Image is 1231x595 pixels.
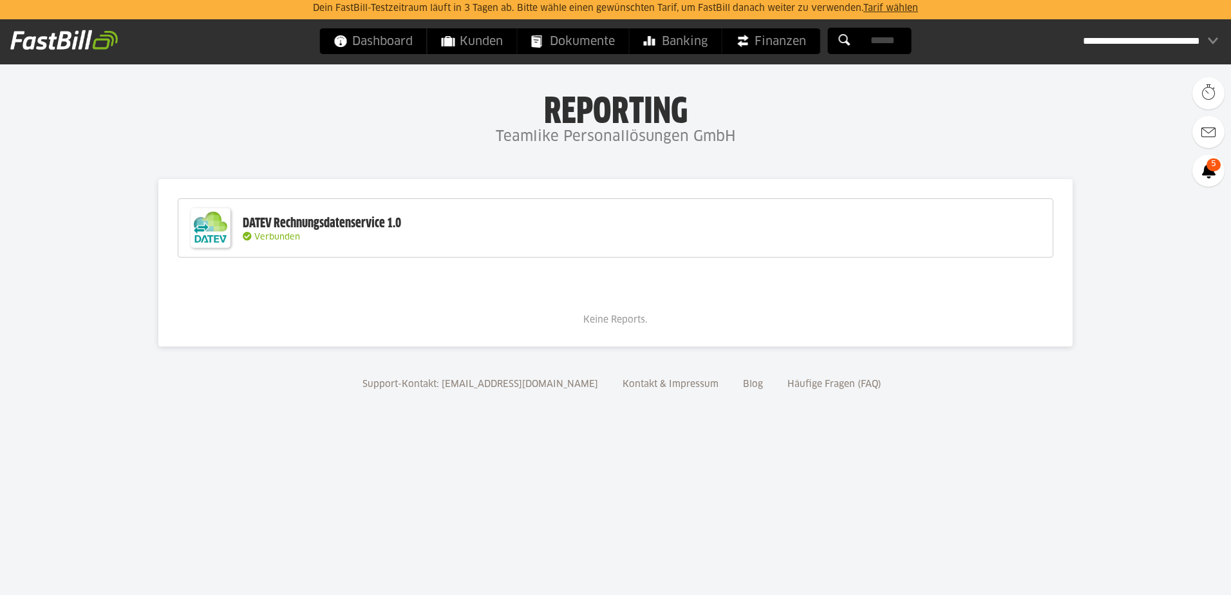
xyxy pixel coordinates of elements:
[722,28,820,54] a: Finanzen
[428,28,517,54] a: Kunden
[644,28,708,54] span: Banking
[863,4,918,13] a: Tarif wählen
[737,28,806,54] span: Finanzen
[783,380,886,389] a: Häufige Fragen (FAQ)
[738,380,767,389] a: Blog
[254,233,300,241] span: Verbunden
[1207,158,1221,171] span: 5
[334,28,413,54] span: Dashboard
[532,28,615,54] span: Dokumente
[320,28,427,54] a: Dashboard
[10,30,118,50] img: fastbill_logo_white.png
[442,28,503,54] span: Kunden
[129,91,1102,124] h1: Reporting
[583,316,648,325] span: Keine Reports.
[185,202,236,254] img: DATEV-Datenservice Logo
[1192,155,1225,187] a: 5
[518,28,629,54] a: Dokumente
[358,380,603,389] a: Support-Kontakt: [EMAIL_ADDRESS][DOMAIN_NAME]
[630,28,722,54] a: Banking
[243,215,401,232] div: DATEV Rechnungsdatenservice 1.0
[1132,556,1218,589] iframe: Öffnet ein Widget, in dem Sie weitere Informationen finden
[618,380,723,389] a: Kontakt & Impressum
